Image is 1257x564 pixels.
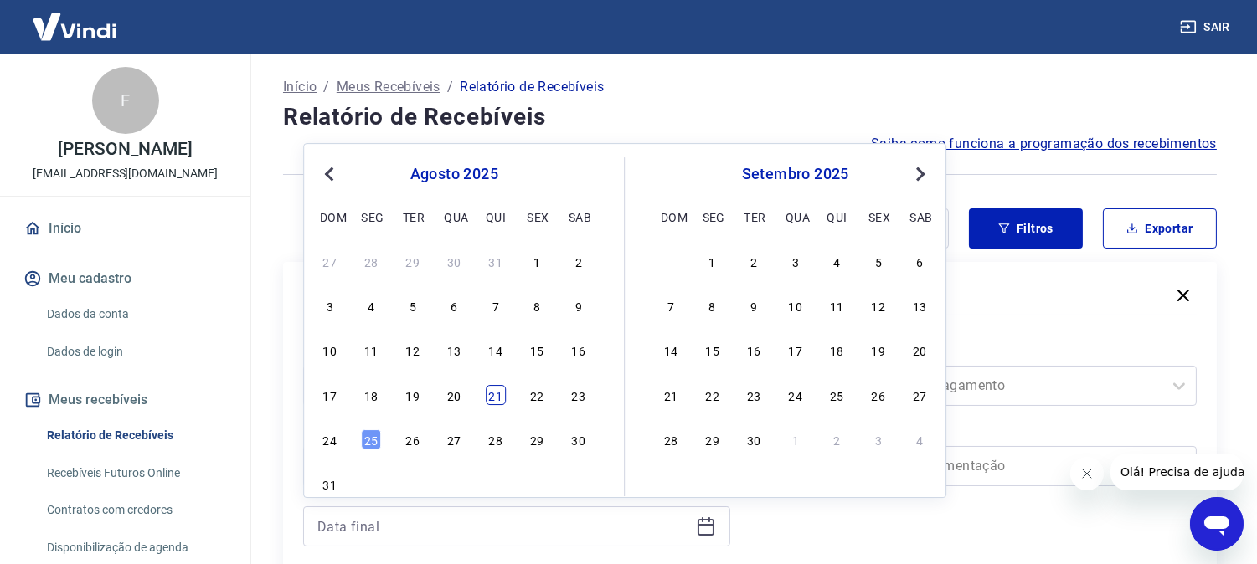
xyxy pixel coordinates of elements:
div: Choose domingo, 31 de agosto de 2025 [320,474,340,494]
button: Exportar [1103,208,1217,249]
div: month 2025-09 [658,249,932,451]
div: Choose terça-feira, 23 de setembro de 2025 [744,385,764,405]
div: Choose sexta-feira, 26 de setembro de 2025 [868,385,889,405]
div: Choose quinta-feira, 18 de setembro de 2025 [827,341,847,361]
a: Saiba como funciona a programação dos recebimentos [871,134,1217,154]
div: Choose terça-feira, 26 de agosto de 2025 [403,429,423,449]
img: Vindi [20,1,129,52]
div: Choose sexta-feira, 22 de agosto de 2025 [527,385,547,405]
div: Choose segunda-feira, 25 de agosto de 2025 [361,429,381,449]
div: Choose segunda-feira, 8 de setembro de 2025 [703,295,723,315]
div: qui [827,207,847,227]
a: Início [283,77,317,97]
div: Choose quinta-feira, 11 de setembro de 2025 [827,295,847,315]
span: Olá! Precisa de ajuda? [10,12,141,25]
button: Meus recebíveis [20,382,230,418]
div: Choose terça-feira, 19 de agosto de 2025 [403,385,423,405]
div: Choose sexta-feira, 12 de setembro de 2025 [868,295,889,315]
div: Choose segunda-feira, 1 de setembro de 2025 [361,474,381,494]
div: Choose quinta-feira, 4 de setembro de 2025 [827,251,847,271]
div: seg [703,207,723,227]
iframe: Botão para abrir a janela de mensagens [1190,497,1244,551]
div: Choose quarta-feira, 3 de setembro de 2025 [786,251,806,271]
div: sex [527,207,547,227]
div: Choose terça-feira, 12 de agosto de 2025 [403,341,423,361]
a: Dados de login [40,335,230,369]
div: Choose sábado, 6 de setembro de 2025 [910,251,930,271]
div: Choose sexta-feira, 8 de agosto de 2025 [527,295,547,315]
a: Início [20,210,230,247]
p: / [447,77,453,97]
div: Choose sábado, 2 de agosto de 2025 [569,251,589,271]
div: Choose segunda-feira, 15 de setembro de 2025 [703,341,723,361]
div: Choose domingo, 3 de agosto de 2025 [320,295,340,315]
div: Choose quarta-feira, 6 de agosto de 2025 [444,295,464,315]
button: Next Month [910,164,930,184]
div: Choose domingo, 21 de setembro de 2025 [661,385,681,405]
div: Choose domingo, 24 de agosto de 2025 [320,429,340,449]
div: setembro 2025 [658,164,932,184]
div: Choose quarta-feira, 20 de agosto de 2025 [444,385,464,405]
div: qui [486,207,506,227]
div: Choose segunda-feira, 4 de agosto de 2025 [361,295,381,315]
div: Choose sábado, 23 de agosto de 2025 [569,385,589,405]
div: F [92,67,159,134]
div: dom [320,207,340,227]
button: Sair [1177,12,1237,43]
div: Choose quinta-feira, 14 de agosto de 2025 [486,341,506,361]
div: Choose sábado, 16 de agosto de 2025 [569,341,589,361]
a: Recebíveis Futuros Online [40,456,230,490]
div: Choose domingo, 7 de setembro de 2025 [661,295,681,315]
div: ter [744,207,764,227]
h4: Relatório de Recebíveis [283,100,1217,134]
div: Choose quinta-feira, 31 de julho de 2025 [486,251,506,271]
label: Tipo de Movimentação [774,423,1194,443]
div: Choose segunda-feira, 28 de julho de 2025 [361,251,381,271]
div: Choose segunda-feira, 18 de agosto de 2025 [361,385,381,405]
div: seg [361,207,381,227]
div: Choose sábado, 30 de agosto de 2025 [569,429,589,449]
div: Choose sábado, 4 de outubro de 2025 [910,429,930,449]
div: month 2025-08 [317,249,590,496]
div: Choose sexta-feira, 19 de setembro de 2025 [868,341,889,361]
div: Choose segunda-feira, 29 de setembro de 2025 [703,429,723,449]
p: [EMAIL_ADDRESS][DOMAIN_NAME] [33,165,218,182]
div: Choose quarta-feira, 30 de julho de 2025 [444,251,464,271]
div: Choose terça-feira, 30 de setembro de 2025 [744,429,764,449]
div: Choose sexta-feira, 15 de agosto de 2025 [527,341,547,361]
div: Choose sexta-feira, 1 de agosto de 2025 [527,251,547,271]
div: Choose sexta-feira, 3 de outubro de 2025 [868,429,889,449]
p: Meus Recebíveis [337,77,440,97]
div: Choose quarta-feira, 13 de agosto de 2025 [444,341,464,361]
div: agosto 2025 [317,164,590,184]
div: Choose domingo, 10 de agosto de 2025 [320,341,340,361]
div: Choose sexta-feira, 29 de agosto de 2025 [527,429,547,449]
div: Choose terça-feira, 9 de setembro de 2025 [744,295,764,315]
button: Filtros [969,208,1083,249]
p: / [323,77,329,97]
div: ter [403,207,423,227]
button: Previous Month [319,164,339,184]
div: Choose segunda-feira, 1 de setembro de 2025 [703,251,723,271]
a: Relatório de Recebíveis [40,418,230,453]
div: sex [868,207,889,227]
a: Dados da conta [40,297,230,331]
div: Choose sábado, 9 de agosto de 2025 [569,295,589,315]
div: Choose quarta-feira, 24 de setembro de 2025 [786,385,806,405]
div: Choose quinta-feira, 21 de agosto de 2025 [486,385,506,405]
div: Choose quarta-feira, 27 de agosto de 2025 [444,429,464,449]
div: Choose terça-feira, 16 de setembro de 2025 [744,341,764,361]
div: Choose domingo, 14 de setembro de 2025 [661,341,681,361]
div: Choose sexta-feira, 5 de setembro de 2025 [527,474,547,494]
label: Forma de Pagamento [774,342,1194,362]
div: Choose quarta-feira, 3 de setembro de 2025 [444,474,464,494]
div: Choose quinta-feira, 28 de agosto de 2025 [486,429,506,449]
div: Choose quarta-feira, 17 de setembro de 2025 [786,341,806,361]
div: Choose terça-feira, 2 de setembro de 2025 [744,251,764,271]
button: Meu cadastro [20,260,230,297]
div: Choose terça-feira, 29 de julho de 2025 [403,251,423,271]
div: sab [569,207,589,227]
div: Choose sábado, 6 de setembro de 2025 [569,474,589,494]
